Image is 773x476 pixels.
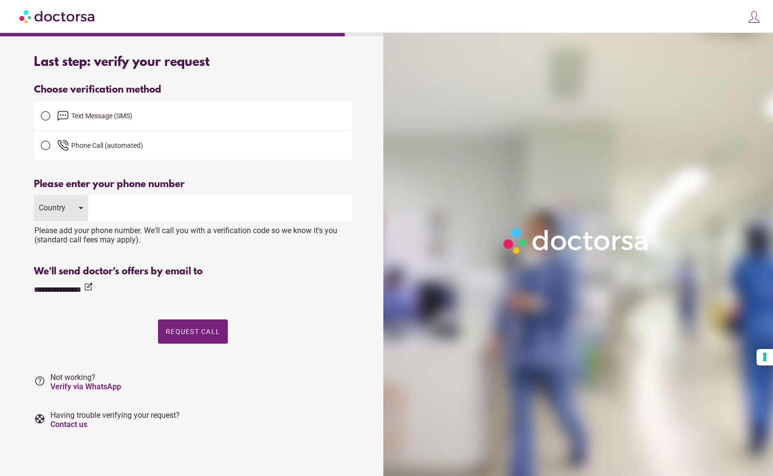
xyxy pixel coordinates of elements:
button: Request Call [158,319,228,344]
img: icons8-customer-100.png [747,10,761,24]
span: Text Message (SMS) [71,112,132,120]
a: Verify via WhatsApp [50,382,121,391]
img: phone [57,140,69,151]
span: Having trouble verifying your request? [50,411,180,429]
div: Please add your phone number. We'll call you with a verification code so we know it's you (standa... [34,221,352,244]
img: Doctorsa.com [19,5,96,27]
div: Last step: verify your request [34,55,352,70]
div: Country [39,203,69,212]
img: email [57,110,69,122]
div: We'll send doctor's offers by email to [34,266,352,277]
i: support [34,413,46,425]
i: help [34,375,46,387]
button: Your consent preferences for tracking technologies [757,349,773,365]
div: Please enter your phone number [34,179,352,190]
i: edit_square [83,282,93,292]
span: Request Call [166,328,220,335]
span: Not working? [50,373,121,391]
img: Logo-Doctorsa-trans-White-partial-flat.png [499,223,654,258]
div: Choose verification method [34,84,352,95]
a: Contact us [50,420,87,429]
span: Phone Call (automated) [71,142,143,149]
